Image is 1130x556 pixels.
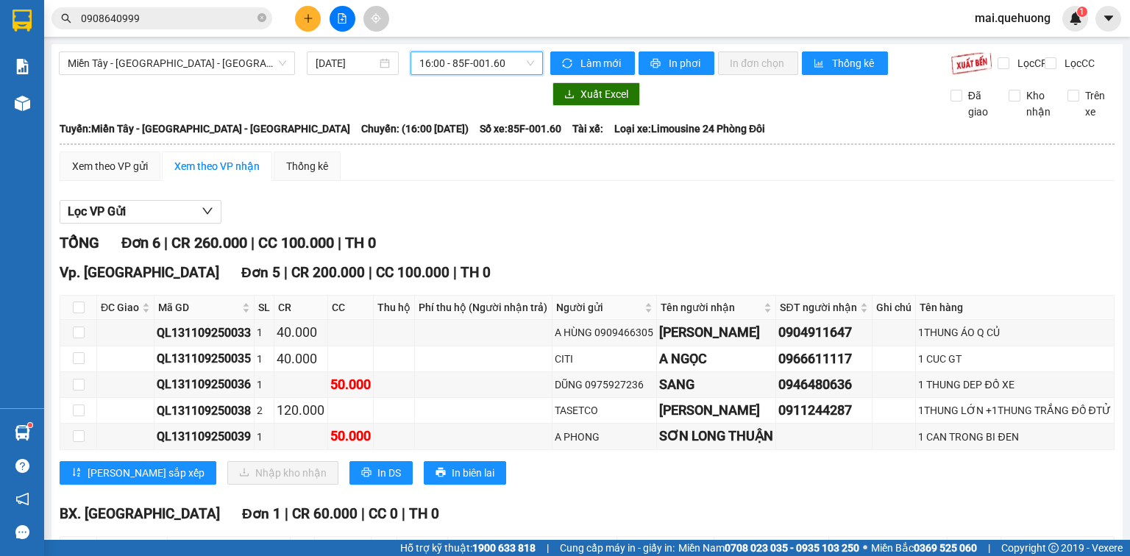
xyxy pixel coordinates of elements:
[659,426,774,446] div: SƠN LONG THUẬN
[659,349,774,369] div: A NGỌC
[157,375,252,393] div: QL131109250036
[778,400,870,421] div: 0911244287
[274,296,327,320] th: CR
[154,346,255,372] td: QL131109250035
[292,505,358,522] span: CR 60.000
[562,58,575,70] span: sync
[863,545,867,551] span: ⚪️
[277,400,324,421] div: 120.000
[61,13,71,24] span: search
[303,13,313,24] span: plus
[363,6,389,32] button: aim
[814,58,826,70] span: bar-chart
[659,374,774,395] div: SANG
[241,264,280,281] span: Đơn 5
[95,21,141,141] b: Biên nhận gởi hàng hóa
[657,346,777,372] td: A NGỌC
[157,324,252,342] div: QL131109250033
[88,465,205,481] span: [PERSON_NAME] sắp xếp
[171,234,247,252] span: CR 260.000
[614,121,765,137] span: Loại xe: Limousine 24 Phòng Đôi
[657,398,777,424] td: ANH CƯỜNG
[328,296,374,320] th: CC
[659,322,774,343] div: [PERSON_NAME]
[555,429,654,445] div: A PHONG
[453,264,457,281] span: |
[277,322,324,343] div: 40.000
[659,400,774,421] div: [PERSON_NAME]
[154,398,255,424] td: QL131109250038
[918,324,1112,341] div: 1THUNG ÁO Q CỦ
[60,461,216,485] button: sort-ascending[PERSON_NAME] sắp xếp
[15,525,29,539] span: message
[580,86,628,102] span: Xuất Excel
[68,202,126,221] span: Lọc VP Gửi
[1059,55,1097,71] span: Lọc CC
[555,402,654,418] div: TASETCO
[1077,7,1087,17] sup: 1
[285,505,288,522] span: |
[157,349,252,368] div: QL131109250035
[678,540,859,556] span: Miền Nam
[227,461,338,485] button: downloadNhập kho nhận
[257,402,271,418] div: 2
[1079,7,1084,17] span: 1
[725,542,859,554] strong: 0708 023 035 - 0935 103 250
[918,351,1112,367] div: 1 CUC GT
[257,12,266,26] span: close-circle
[452,465,494,481] span: In biên lai
[776,398,873,424] td: 0911244287
[154,372,255,398] td: QL131109250036
[914,542,977,554] strong: 0369 525 060
[361,121,469,137] span: Chuyến: (16:00 [DATE])
[871,540,977,556] span: Miền Bắc
[555,324,654,341] div: A HÙNG 0909466305
[15,425,30,441] img: warehouse-icon
[1095,6,1121,32] button: caret-down
[400,540,536,556] span: Hỗ trợ kỹ thuật:
[780,299,857,316] span: SĐT người nhận
[555,351,654,367] div: CITI
[286,158,328,174] div: Thống kê
[918,402,1112,418] div: 1THUNG LỚN +1THUNG TRẮNG ĐỒ ĐTỬ
[60,505,220,522] span: BX. [GEOGRAPHIC_DATA]
[369,505,398,522] span: CC 0
[71,467,82,479] span: sort-ascending
[60,123,350,135] b: Tuyến: Miền Tây - [GEOGRAPHIC_DATA] - [GEOGRAPHIC_DATA]
[657,372,777,398] td: SANG
[28,423,32,427] sup: 1
[776,372,873,398] td: 0946480636
[962,88,998,120] span: Đã giao
[330,426,371,446] div: 50.000
[121,234,160,252] span: Đơn 6
[295,6,321,32] button: plus
[257,429,271,445] div: 1
[547,540,549,556] span: |
[349,461,413,485] button: printerIn DS
[257,377,271,393] div: 1
[436,467,446,479] span: printer
[330,374,371,395] div: 50.000
[330,6,355,32] button: file-add
[258,234,334,252] span: CC 100.000
[60,234,99,252] span: TỔNG
[918,377,1112,393] div: 1 THUNG DEP ĐỒ XE
[338,234,341,252] span: |
[101,299,139,316] span: ĐC Giao
[918,429,1112,445] div: 1 CAN TRONG BI ĐEN
[376,264,449,281] span: CC 100.000
[1020,88,1056,120] span: Kho nhận
[174,158,260,174] div: Xem theo VP nhận
[377,465,401,481] span: In DS
[555,377,654,393] div: DŨNG 0975927236
[257,13,266,22] span: close-circle
[361,467,372,479] span: printer
[778,374,870,395] div: 0946480636
[461,264,491,281] span: TH 0
[369,264,372,281] span: |
[657,320,777,346] td: HÀ THANH
[556,299,642,316] span: Người gửi
[480,121,561,137] span: Số xe: 85F-001.60
[15,96,30,111] img: warehouse-icon
[1048,543,1059,553] span: copyright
